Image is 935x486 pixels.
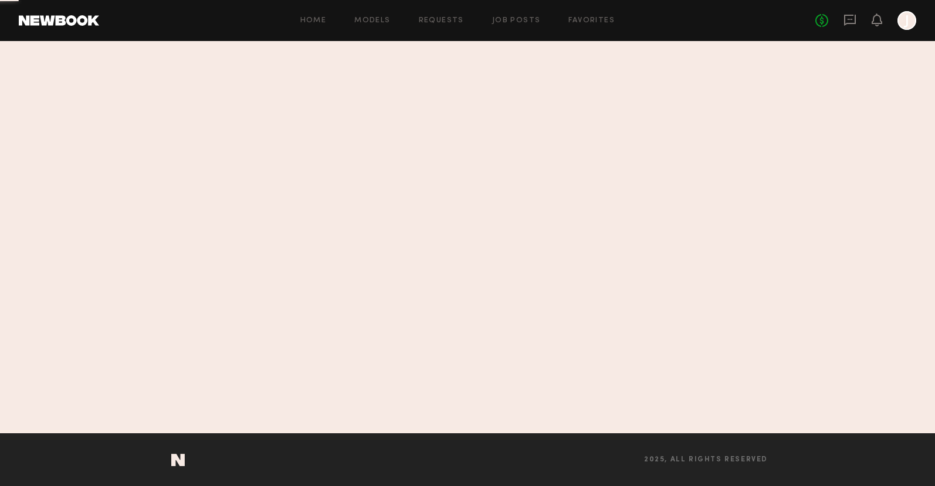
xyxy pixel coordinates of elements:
[644,456,768,464] span: 2025, all rights reserved
[354,17,390,25] a: Models
[568,17,615,25] a: Favorites
[492,17,541,25] a: Job Posts
[300,17,327,25] a: Home
[897,11,916,30] a: J
[419,17,464,25] a: Requests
